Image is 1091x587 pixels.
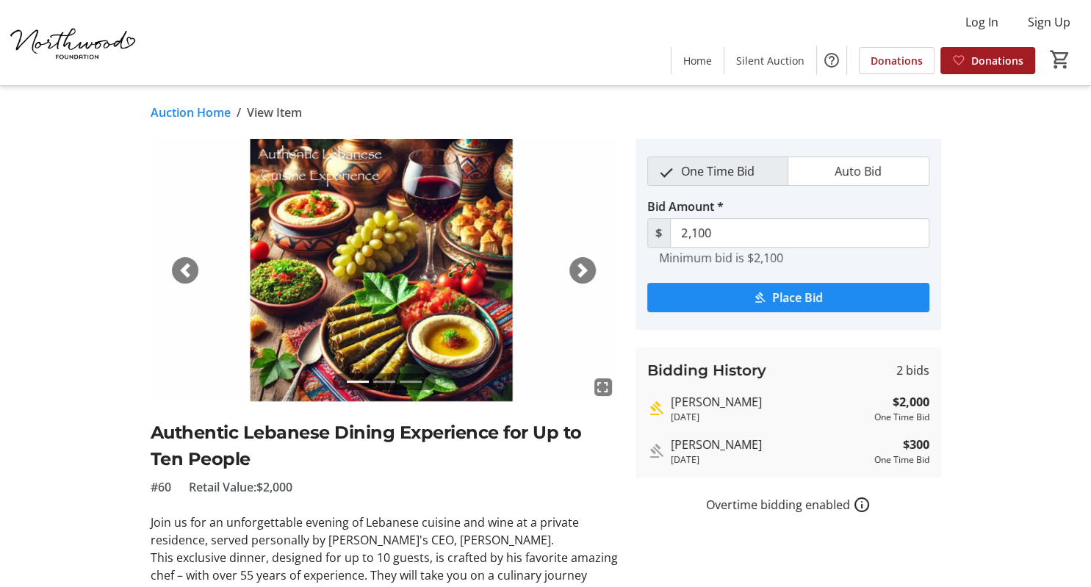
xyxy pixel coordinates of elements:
span: / [237,104,241,121]
button: Log In [954,10,1010,34]
mat-icon: Outbid [647,442,665,460]
button: Place Bid [647,283,929,312]
div: [PERSON_NAME] [671,393,868,411]
strong: $2,000 [893,393,929,411]
a: Donations [859,47,935,74]
mat-icon: fullscreen [594,378,612,396]
span: #60 [151,478,171,496]
label: Bid Amount * [647,198,724,215]
div: One Time Bid [874,453,929,467]
div: [DATE] [671,453,868,467]
strong: $300 [903,436,929,453]
span: Sign Up [1028,13,1070,31]
a: Auction Home [151,104,231,121]
button: Cart [1047,46,1073,73]
h2: Authentic Lebanese Dining Experience for Up to Ten People [151,419,618,472]
span: 2 bids [896,361,929,379]
mat-icon: Highest bid [647,400,665,417]
tr-hint: Minimum bid is $2,100 [659,251,783,265]
a: Donations [940,47,1035,74]
img: Image [151,139,618,402]
span: Log In [965,13,998,31]
span: View Item [247,104,302,121]
span: Silent Auction [736,53,804,68]
span: $ [647,218,671,248]
span: Home [683,53,712,68]
span: Place Bid [772,289,823,306]
p: Join us for an unforgettable evening of Lebanese cuisine and wine at a private residence, served ... [151,514,618,549]
h3: Bidding History [647,359,766,381]
a: How overtime bidding works for silent auctions [853,496,871,514]
span: Auto Bid [826,157,890,185]
button: Sign Up [1016,10,1082,34]
a: Home [671,47,724,74]
span: Donations [971,53,1023,68]
div: [DATE] [671,411,868,424]
a: Silent Auction [724,47,816,74]
span: Donations [871,53,923,68]
div: [PERSON_NAME] [671,436,868,453]
span: One Time Bid [672,157,763,185]
div: One Time Bid [874,411,929,424]
button: Help [817,46,846,75]
img: Northwood Foundation's Logo [9,6,140,79]
div: Overtime bidding enabled [635,496,941,514]
span: Retail Value: $2,000 [189,478,292,496]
